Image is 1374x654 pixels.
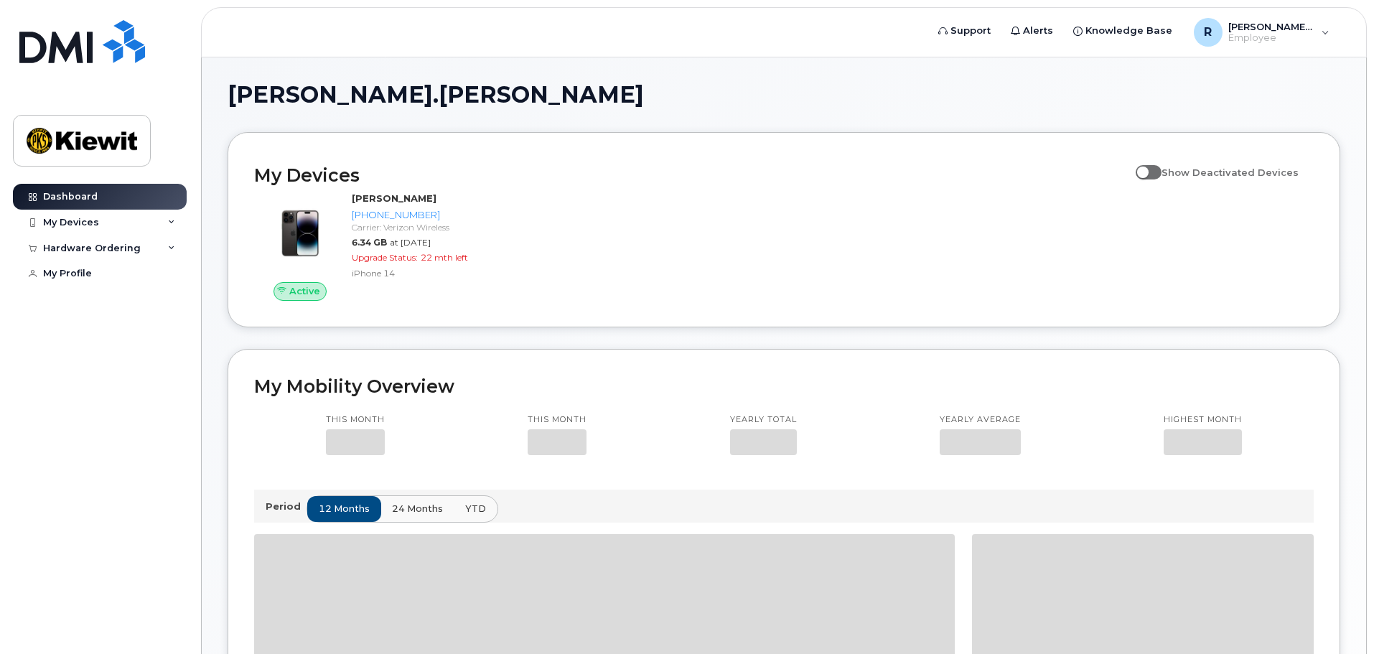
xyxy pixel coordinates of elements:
span: Active [289,284,320,298]
strong: [PERSON_NAME] [352,192,436,204]
span: at [DATE] [390,237,431,248]
p: This month [326,414,385,426]
a: Active[PERSON_NAME][PHONE_NUMBER]Carrier: Verizon Wireless6.34 GBat [DATE]Upgrade Status:22 mth l... [254,192,506,301]
span: Upgrade Status: [352,252,418,263]
div: Carrier: Verizon Wireless [352,221,500,233]
span: 24 months [392,502,443,515]
div: [PHONE_NUMBER] [352,208,500,222]
img: image20231002-3703462-njx0qo.jpeg [266,199,335,268]
div: iPhone 14 [352,267,500,279]
span: 22 mth left [421,252,468,263]
p: Period [266,500,307,513]
span: Show Deactivated Devices [1162,167,1299,178]
input: Show Deactivated Devices [1136,159,1147,170]
h2: My Devices [254,164,1128,186]
span: [PERSON_NAME].[PERSON_NAME] [228,84,644,106]
p: Yearly average [940,414,1021,426]
h2: My Mobility Overview [254,375,1314,397]
p: Highest month [1164,414,1242,426]
p: This month [528,414,586,426]
p: Yearly total [730,414,797,426]
span: 6.34 GB [352,237,387,248]
span: YTD [465,502,486,515]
